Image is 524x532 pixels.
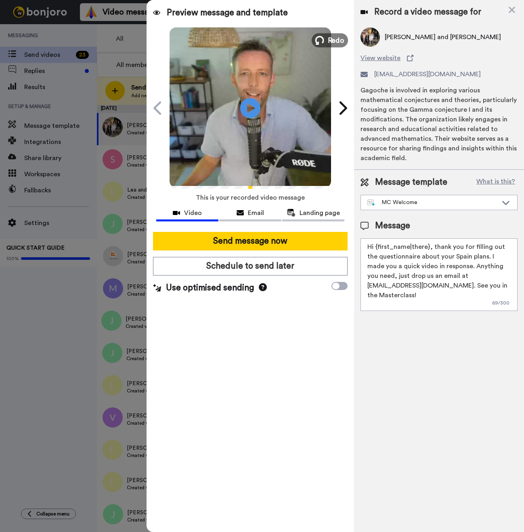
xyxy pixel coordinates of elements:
[375,220,410,232] span: Message
[248,208,264,218] span: Email
[361,53,400,63] span: View website
[375,176,447,188] span: Message template
[153,232,348,250] button: Send message now
[361,53,518,63] a: View website
[361,238,518,311] textarea: Hi {first_name|there}, thank you for filling out the questionnaire about your Spain plans. I made...
[361,86,518,163] div: Gagoche is involved in exploring various mathematical conjectures and theories, particularly focu...
[300,208,340,218] span: Landing page
[367,198,498,207] div: MC Welcome
[474,176,518,188] button: What is this?
[374,69,481,79] span: [EMAIL_ADDRESS][DOMAIN_NAME]
[153,257,348,275] button: Schedule to send later
[184,208,202,218] span: Video
[166,282,254,294] span: Use optimised sending
[196,189,305,207] span: This is your recorded video message
[367,200,375,206] img: nextgen-template.svg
